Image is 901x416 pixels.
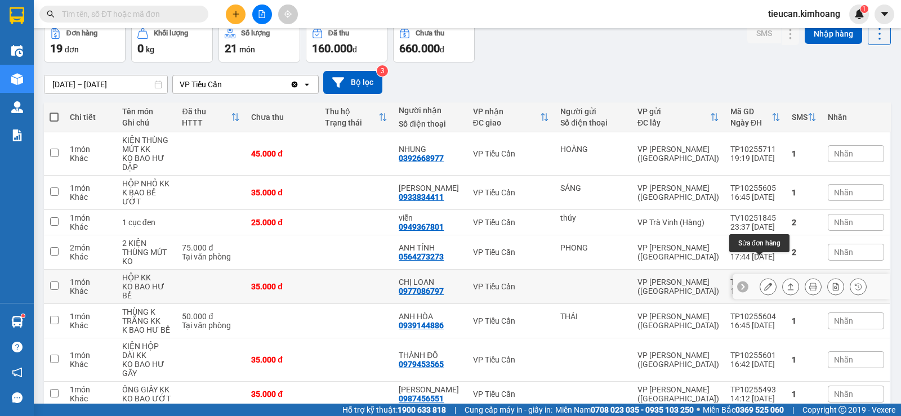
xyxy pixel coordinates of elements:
[251,149,314,158] div: 45.000 đ
[730,385,780,394] div: TP10255493
[759,7,849,21] span: tieucan.kimhoang
[251,355,314,364] div: 35.000 đ
[251,282,314,291] div: 35.000 đ
[792,149,817,158] div: 1
[251,113,314,122] div: Chưa thu
[560,184,626,193] div: SÁNG
[70,193,111,202] div: Khác
[473,355,550,364] div: VP Tiểu Cần
[473,390,550,399] div: VP Tiểu Cần
[786,102,822,132] th: Toggle SortBy
[70,113,111,122] div: Chi tiết
[782,278,799,295] div: Giao hàng
[50,42,63,55] span: 19
[11,129,23,141] img: solution-icon
[122,179,171,188] div: HỘP NHỎ KK
[880,9,890,19] span: caret-down
[182,312,240,321] div: 50.000 đ
[828,113,884,122] div: Nhãn
[465,404,552,416] span: Cung cấp máy in - giấy in:
[325,118,378,127] div: Trạng thái
[278,5,298,24] button: aim
[632,102,725,132] th: Toggle SortBy
[122,342,171,360] div: KIỆN HỘP DÀI KK
[473,107,541,116] div: VP nhận
[182,107,231,116] div: Đã thu
[11,101,23,113] img: warehouse-icon
[399,360,444,369] div: 0979453565
[730,213,780,222] div: TV10251845
[251,188,314,197] div: 35.000 đ
[122,282,171,300] div: KO BAO HƯ BỂ
[637,312,719,330] div: VP [PERSON_NAME] ([GEOGRAPHIC_DATA])
[70,351,111,360] div: 1 món
[342,404,446,416] span: Hỗ trợ kỹ thuật:
[560,243,626,252] div: PHONG
[730,312,780,321] div: TP10255604
[399,193,444,202] div: 0933834411
[473,149,550,158] div: VP Tiểu Cần
[834,248,853,257] span: Nhãn
[312,42,353,55] span: 160.000
[747,23,781,43] button: SMS
[131,22,213,62] button: Khối lượng0kg
[12,367,23,378] span: notification
[792,248,817,257] div: 2
[70,385,111,394] div: 1 món
[122,154,171,172] div: KO BAO HƯ DẬP
[393,22,475,62] button: Chưa thu660.000đ
[122,360,171,378] div: KO BAO HƯ GÃY
[792,218,817,227] div: 2
[637,118,710,127] div: ĐC lấy
[398,405,446,414] strong: 1900 633 818
[232,10,240,18] span: plus
[792,188,817,197] div: 1
[637,107,710,116] div: VP gửi
[729,234,790,252] div: Sửa đơn hàng
[226,5,246,24] button: plus
[730,287,780,296] div: 17:13 [DATE]
[70,154,111,163] div: Khác
[834,149,853,158] span: Nhãn
[218,22,300,62] button: Số lượng21món
[838,406,846,414] span: copyright
[399,145,461,154] div: NHUNG
[875,5,894,24] button: caret-down
[637,385,719,403] div: VP [PERSON_NAME] ([GEOGRAPHIC_DATA])
[792,113,808,122] div: SMS
[637,278,719,296] div: VP [PERSON_NAME] ([GEOGRAPHIC_DATA])
[70,252,111,261] div: Khác
[792,404,794,416] span: |
[154,29,188,37] div: Khối lượng
[70,278,111,287] div: 1 món
[473,248,550,257] div: VP Tiểu Cần
[399,394,444,403] div: 0987456551
[65,45,79,54] span: đơn
[560,107,626,116] div: Người gửi
[399,252,444,261] div: 0564273273
[47,10,55,18] span: search
[180,79,222,90] div: VP Tiểu Cần
[70,184,111,193] div: 1 món
[473,282,550,291] div: VP Tiểu Cần
[122,325,171,334] div: K BAO HƯ BỂ
[560,118,626,127] div: Số điện thoại
[834,355,853,364] span: Nhãn
[560,312,626,321] div: THÁI
[730,351,780,360] div: TP10255601
[399,119,461,128] div: Số điện thoại
[251,390,314,399] div: 35.000 đ
[122,239,171,266] div: 2 KIỆN THÙNG MÚT KO
[70,394,111,403] div: Khác
[860,5,868,13] sup: 1
[735,405,784,414] strong: 0369 525 060
[637,145,719,163] div: VP [PERSON_NAME] ([GEOGRAPHIC_DATA])
[21,314,25,317] sup: 1
[182,321,240,330] div: Tại văn phòng
[10,7,24,24] img: logo-vxr
[290,80,299,89] svg: Clear value
[730,193,780,202] div: 16:45 [DATE]
[399,213,461,222] div: viễn
[399,184,461,193] div: THANH BẠCH
[252,5,272,24] button: file-add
